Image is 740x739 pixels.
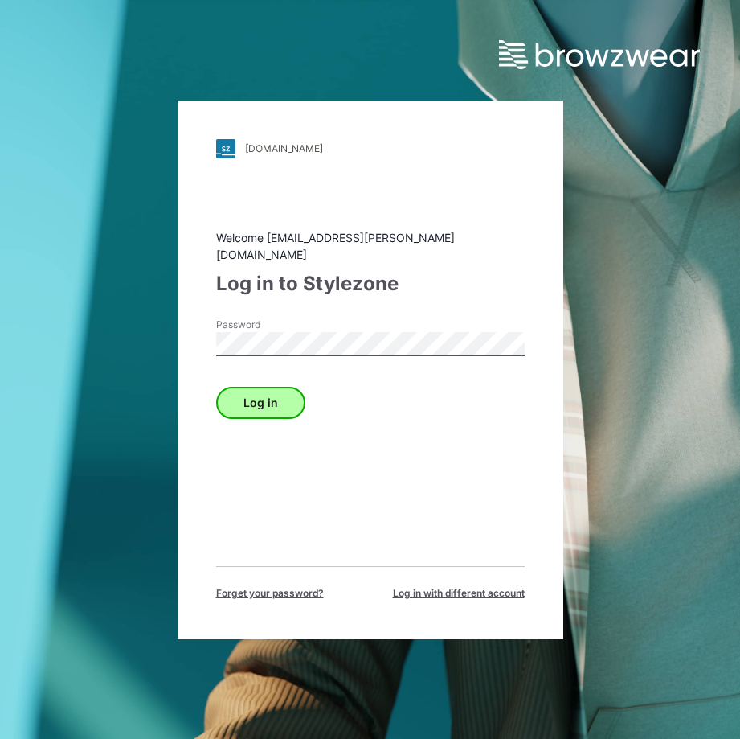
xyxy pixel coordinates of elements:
div: Log in to Stylezone [216,269,525,298]
button: Log in [216,387,305,419]
div: [DOMAIN_NAME] [245,142,323,154]
a: [DOMAIN_NAME] [216,139,525,158]
span: Log in with different account [393,586,525,601]
img: browzwear-logo.e42bd6dac1945053ebaf764b6aa21510.svg [499,40,700,69]
label: Password [216,318,329,332]
img: stylezone-logo.562084cfcfab977791bfbf7441f1a819.svg [216,139,235,158]
div: Welcome [EMAIL_ADDRESS][PERSON_NAME][DOMAIN_NAME] [216,229,525,263]
span: Forget your password? [216,586,324,601]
